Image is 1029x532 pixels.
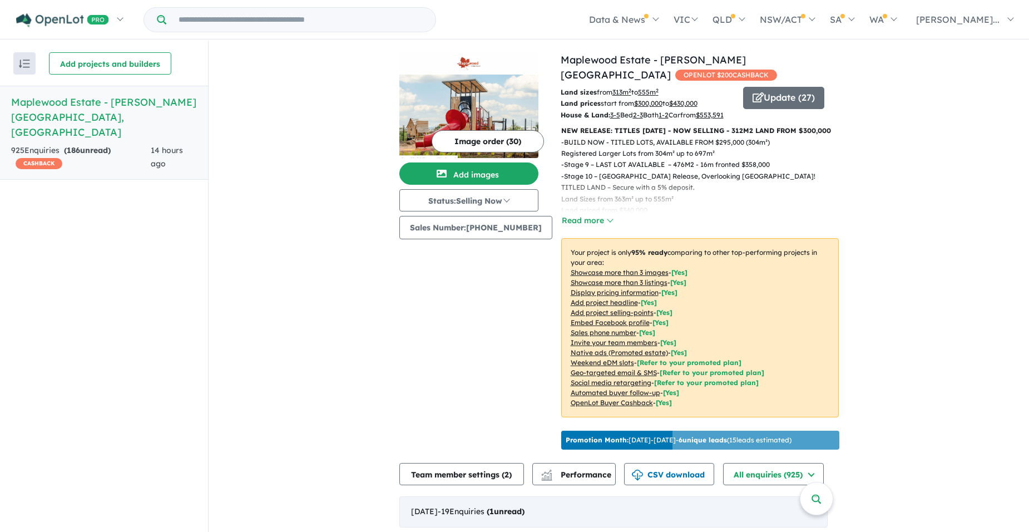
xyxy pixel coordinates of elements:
[543,470,611,480] span: Performance
[532,463,616,485] button: Performance
[571,268,669,277] u: Showcase more than 3 images
[634,99,662,107] u: $ 300,000
[19,60,30,68] img: sort.svg
[571,368,657,377] u: Geo-targeted email & SMS
[399,463,524,485] button: Team member settings (2)
[571,398,653,407] u: OpenLot Buyer Cashback
[404,57,534,70] img: Maplewood Estate - Melton South Logo
[561,214,614,227] button: Read more
[571,308,654,317] u: Add project selling-points
[662,99,697,107] span: to
[432,130,544,152] button: Image order (30)
[638,88,659,96] u: 555 m
[64,145,111,155] strong: ( unread)
[561,98,735,109] p: start from
[504,470,509,480] span: 2
[675,70,777,81] span: OPENLOT $ 200 CASHBACK
[656,308,672,317] span: [ Yes ]
[916,14,1000,25] span: [PERSON_NAME]...
[489,506,494,516] span: 1
[151,145,183,169] span: 14 hours ago
[399,496,828,528] div: [DATE]
[11,144,151,171] div: 925 Enquir ies
[571,348,668,357] u: Native ads (Promoted estate)
[438,506,525,516] span: - 19 Enquir ies
[696,111,724,119] u: $ 553,591
[11,95,197,140] h5: Maplewood Estate - [PERSON_NAME][GEOGRAPHIC_DATA] , [GEOGRAPHIC_DATA]
[561,110,735,121] p: Bed Bath Car from
[487,506,525,516] strong: ( unread)
[660,368,764,377] span: [Refer to your promoted plan]
[399,162,538,185] button: Add images
[661,288,677,297] span: [ Yes ]
[561,238,839,417] p: Your project is only comparing to other top-performing projects in your area: - - - - - - - - - -...
[631,88,659,96] span: to
[571,338,657,347] u: Invite your team members
[637,358,741,367] span: [Refer to your promoted plan]
[659,111,669,119] u: 1-2
[571,388,660,397] u: Automated buyer follow-up
[670,278,686,287] span: [ Yes ]
[743,87,824,109] button: Update (27)
[541,473,552,480] img: bar-chart.svg
[571,378,651,387] u: Social media retargeting
[399,216,552,239] button: Sales Number:[PHONE_NUMBER]
[561,87,735,98] p: from
[571,358,634,367] u: Weekend eDM slots
[561,99,601,107] b: Land prices
[561,53,746,81] a: Maplewood Estate - [PERSON_NAME][GEOGRAPHIC_DATA]
[631,248,667,257] b: 95 % ready
[654,378,759,387] span: [Refer to your promoted plan]
[16,13,109,27] img: Openlot PRO Logo White
[656,87,659,93] sup: 2
[561,88,597,96] b: Land sizes
[561,125,839,136] p: NEW RELEASE: TITLES [DATE] - NOW SELLING - 312M2 LAND FROM $300,000
[641,298,657,307] span: [ Yes ]
[566,435,791,445] p: [DATE] - [DATE] - ( 15 leads estimated)
[399,189,538,211] button: Status:Selling Now
[561,159,848,170] p: - Stage 9 – LAST LOT AVAILABLE – 476M2 - 16m fronted $358,000
[49,52,171,75] button: Add projects and builders
[561,137,848,160] p: - BUILD NOW - TITLED LOTS, AVAILABLE FROM $295,000 (304m²) Registered Larger Lots from 304m² up t...
[656,398,672,407] span: [Yes]
[541,470,551,476] img: line-chart.svg
[633,111,643,119] u: 2-3
[399,52,538,158] a: Maplewood Estate - Melton South LogoMaplewood Estate - Melton South
[16,158,62,169] span: CASHBACK
[624,463,714,485] button: CSV download
[571,278,667,287] u: Showcase more than 3 listings
[571,298,638,307] u: Add project headline
[723,463,824,485] button: All enquiries (925)
[629,87,631,93] sup: 2
[660,338,676,347] span: [ Yes ]
[669,99,697,107] u: $ 430,000
[652,318,669,327] span: [ Yes ]
[399,75,538,158] img: Maplewood Estate - Melton South
[610,111,620,119] u: 3-5
[571,328,636,337] u: Sales phone number
[571,288,659,297] u: Display pricing information
[67,145,80,155] span: 186
[671,268,687,277] span: [ Yes ]
[571,318,650,327] u: Embed Facebook profile
[671,348,687,357] span: [Yes]
[169,8,433,32] input: Try estate name, suburb, builder or developer
[663,388,679,397] span: [Yes]
[612,88,631,96] u: 313 m
[561,111,610,119] b: House & Land:
[561,171,848,228] p: - Stage 10 – [GEOGRAPHIC_DATA] Release, Overlooking [GEOGRAPHIC_DATA]! TITLED LAND – Secure with ...
[639,328,655,337] span: [ Yes ]
[566,436,629,444] b: Promotion Month:
[632,470,643,481] img: download icon
[679,436,727,444] b: 6 unique leads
